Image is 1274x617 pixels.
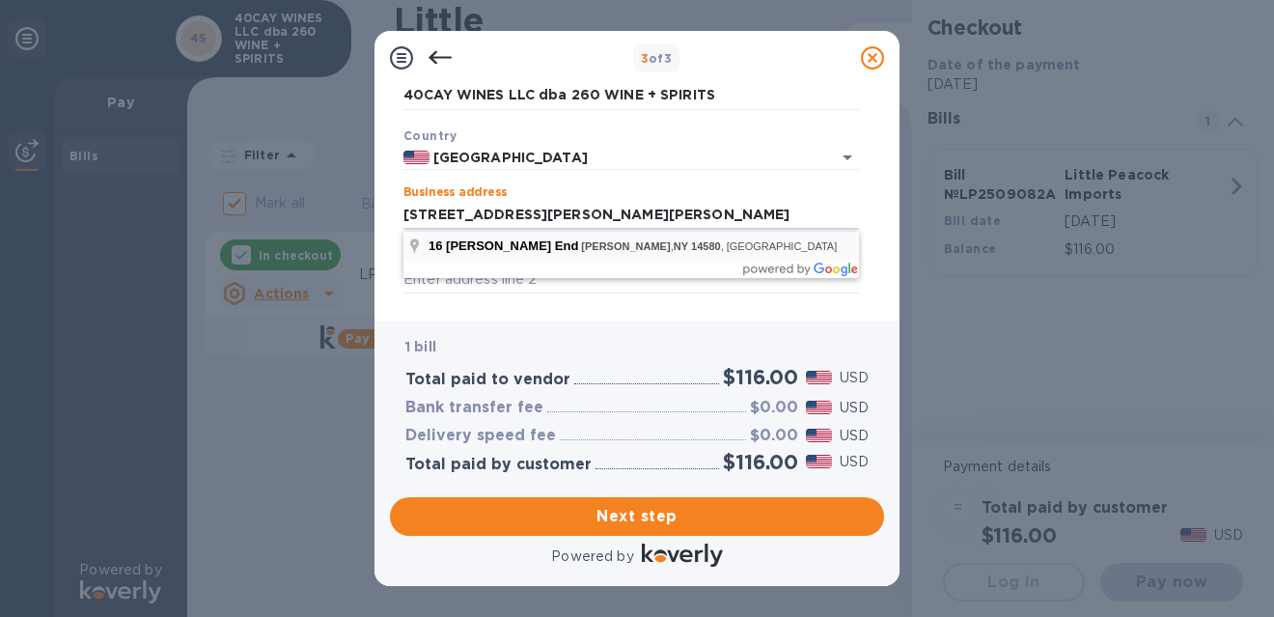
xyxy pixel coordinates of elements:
h3: Delivery speed fee [405,427,556,445]
label: Business address [403,187,507,199]
span: NY [674,240,688,252]
img: Logo [642,544,723,567]
b: Country [403,128,457,143]
img: USD [806,371,832,384]
img: USD [806,401,832,414]
img: USD [806,455,832,468]
input: Enter address line 2 [403,266,859,294]
p: Powered by [551,547,633,567]
img: USD [806,429,832,442]
p: USD [840,368,869,388]
p: USD [840,398,869,418]
span: Next step [405,505,869,528]
b: of 3 [641,51,673,66]
h3: $0.00 [750,399,798,417]
h3: $0.00 [750,427,798,445]
h3: Total paid to vendor [405,371,570,389]
span: 14580 [691,240,721,252]
h3: Bank transfer fee [405,399,543,417]
button: Open [834,144,861,171]
h2: $116.00 [723,365,798,389]
p: USD [840,452,869,472]
span: [PERSON_NAME] [581,240,670,252]
span: 3 [641,51,649,66]
input: Select country [429,146,805,170]
h3: Total paid by customer [405,456,592,474]
input: Enter legal business name [403,81,859,110]
span: 16 [429,238,442,253]
button: Next step [390,497,884,536]
p: USD [840,426,869,446]
img: US [403,151,429,164]
h2: $116.00 [723,450,798,474]
b: 1 bill [405,339,436,354]
input: Enter address [403,201,859,230]
span: , , [GEOGRAPHIC_DATA] [581,240,837,252]
span: [PERSON_NAME] End [446,238,578,253]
